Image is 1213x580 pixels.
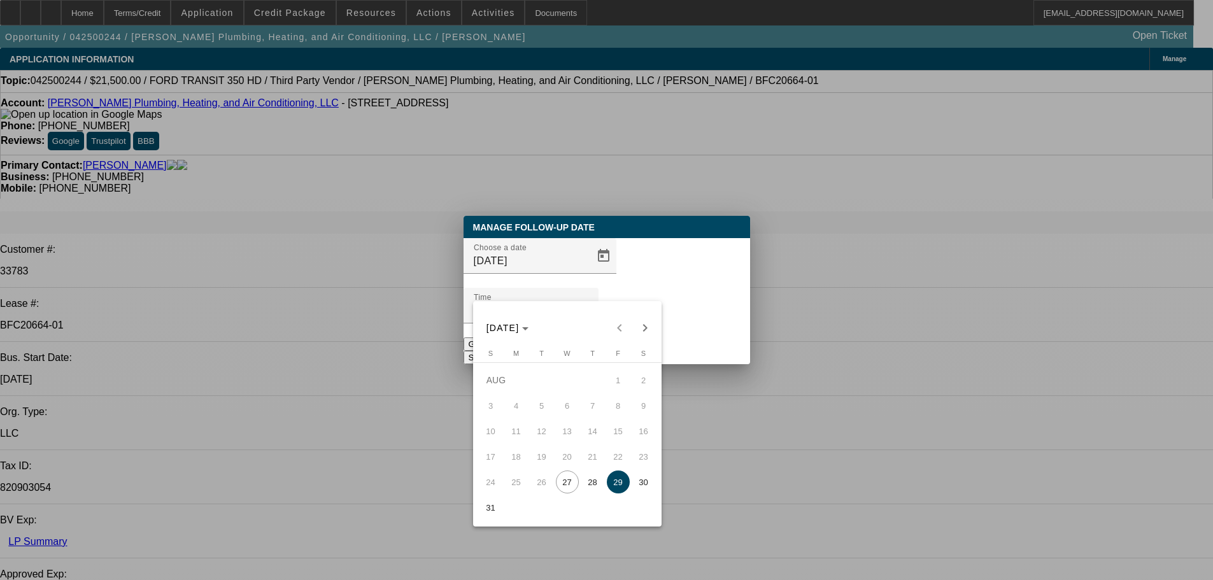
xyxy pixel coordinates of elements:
span: 3 [479,394,502,417]
button: August 4, 2025 [504,393,529,418]
span: W [564,350,570,357]
button: August 3, 2025 [478,393,504,418]
span: 14 [581,420,604,442]
button: August 16, 2025 [631,418,656,444]
span: 23 [632,445,655,468]
span: 22 [607,445,630,468]
button: August 10, 2025 [478,418,504,444]
button: August 19, 2025 [529,444,555,469]
button: August 1, 2025 [606,367,631,393]
span: 6 [556,394,579,417]
button: August 18, 2025 [504,444,529,469]
span: 26 [530,470,553,493]
span: 1 [607,369,630,392]
button: August 5, 2025 [529,393,555,418]
span: 25 [505,470,528,493]
button: August 22, 2025 [606,444,631,469]
span: 5 [530,394,553,417]
span: 20 [556,445,579,468]
button: Next month [632,315,658,341]
button: August 28, 2025 [580,469,606,495]
button: August 17, 2025 [478,444,504,469]
button: August 24, 2025 [478,469,504,495]
span: 19 [530,445,553,468]
span: [DATE] [486,323,520,333]
span: M [513,350,519,357]
span: 4 [505,394,528,417]
button: August 11, 2025 [504,418,529,444]
span: 28 [581,470,604,493]
button: August 14, 2025 [580,418,606,444]
button: August 27, 2025 [555,469,580,495]
span: S [488,350,493,357]
span: 27 [556,470,579,493]
span: 17 [479,445,502,468]
span: 8 [607,394,630,417]
button: August 8, 2025 [606,393,631,418]
button: Choose month and year [481,316,534,339]
button: August 21, 2025 [580,444,606,469]
span: 11 [505,420,528,442]
span: 16 [632,420,655,442]
button: August 7, 2025 [580,393,606,418]
span: 21 [581,445,604,468]
span: 2 [632,369,655,392]
button: August 23, 2025 [631,444,656,469]
button: August 12, 2025 [529,418,555,444]
span: 12 [530,420,553,442]
span: 7 [581,394,604,417]
span: 15 [607,420,630,442]
span: F [616,350,620,357]
span: 13 [556,420,579,442]
span: 31 [479,496,502,519]
span: T [590,350,595,357]
button: August 15, 2025 [606,418,631,444]
span: T [539,350,544,357]
span: S [641,350,646,357]
span: 29 [607,470,630,493]
button: August 26, 2025 [529,469,555,495]
td: AUG [478,367,606,393]
span: 9 [632,394,655,417]
span: 10 [479,420,502,442]
button: August 20, 2025 [555,444,580,469]
button: August 31, 2025 [478,495,504,520]
span: 18 [505,445,528,468]
span: 30 [632,470,655,493]
button: August 13, 2025 [555,418,580,444]
button: August 2, 2025 [631,367,656,393]
span: 24 [479,470,502,493]
button: August 9, 2025 [631,393,656,418]
button: August 6, 2025 [555,393,580,418]
button: August 30, 2025 [631,469,656,495]
button: August 29, 2025 [606,469,631,495]
button: August 25, 2025 [504,469,529,495]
